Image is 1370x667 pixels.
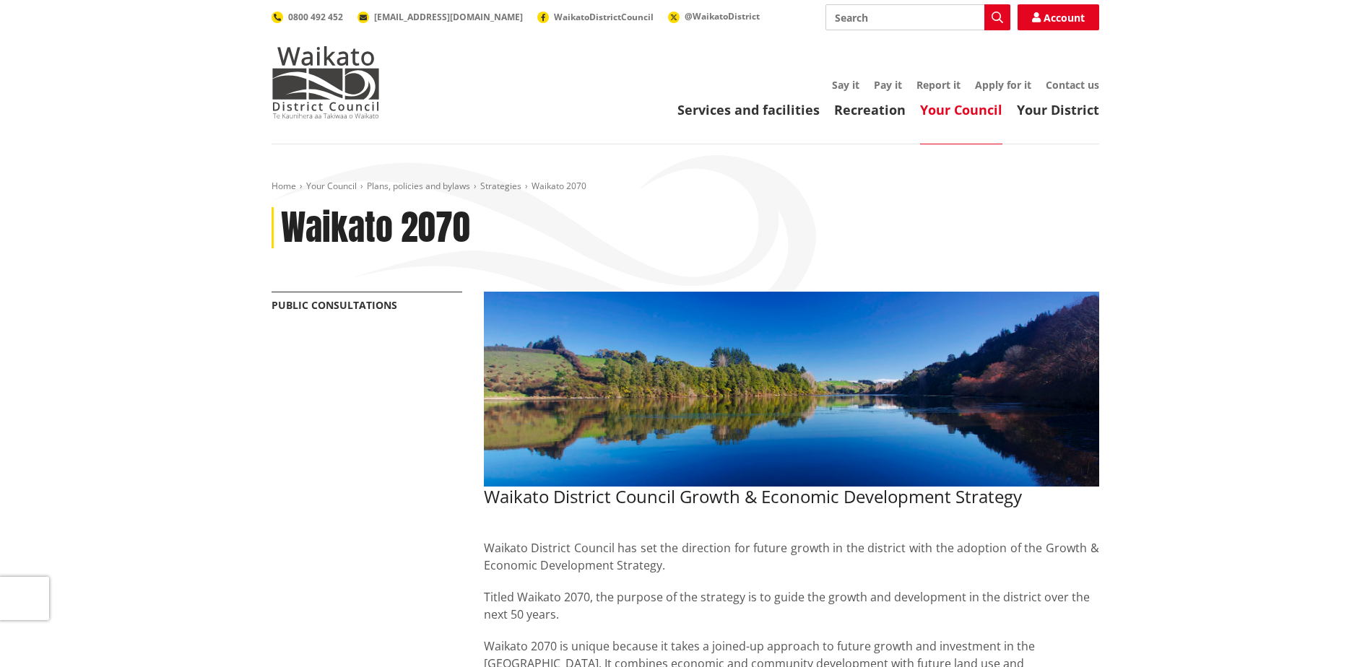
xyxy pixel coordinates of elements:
[484,487,1099,507] h3: Waikato District Council Growth & Economic Development Strategy
[272,298,397,312] a: Public consultations
[272,11,343,23] a: 0800 492 452
[832,78,859,92] a: Say it
[685,10,760,22] span: @WaikatoDistrict
[834,101,906,118] a: Recreation
[874,78,902,92] a: Pay it
[272,46,380,118] img: Waikato District Council - Te Kaunihera aa Takiwaa o Waikato
[306,180,357,192] a: Your Council
[480,180,521,192] a: Strategies
[537,11,654,23] a: WaikatoDistrictCouncil
[1017,101,1099,118] a: Your District
[554,11,654,23] span: WaikatoDistrictCouncil
[975,78,1031,92] a: Apply for it
[272,180,1099,193] nav: breadcrumb
[1018,4,1099,30] a: Account
[288,11,343,23] span: 0800 492 452
[484,588,1099,623] p: Titled Waikato 2070, the purpose of the strategy is to guide the growth and development in the di...
[374,11,523,23] span: [EMAIL_ADDRESS][DOMAIN_NAME]
[920,101,1002,118] a: Your Council
[357,11,523,23] a: [EMAIL_ADDRESS][DOMAIN_NAME]
[484,522,1099,574] p: Waikato District Council has set the direction for future growth in the district with the adoptio...
[916,78,961,92] a: Report it
[825,4,1010,30] input: Search input
[1046,78,1099,92] a: Contact us
[668,10,760,22] a: @WaikatoDistrict
[367,180,470,192] a: Plans, policies and bylaws
[272,180,296,192] a: Home
[484,292,1099,486] img: hwt21_waikato-river-landscape
[677,101,820,118] a: Services and facilities
[281,207,470,249] h1: Waikato 2070
[532,180,586,192] span: Waikato 2070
